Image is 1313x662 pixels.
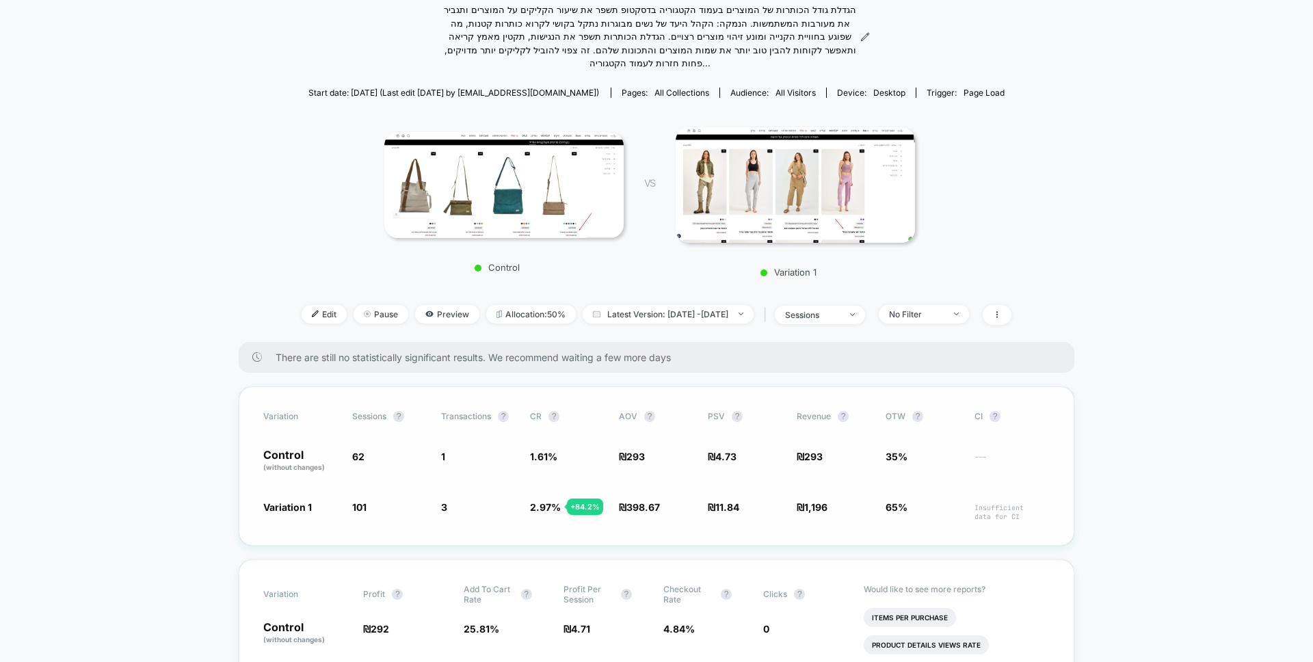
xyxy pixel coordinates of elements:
button: ? [794,589,805,600]
span: Checkout Rate [663,584,714,605]
span: There are still no statistically significant results. We recommend waiting a few more days [276,352,1047,363]
button: ? [732,411,743,422]
span: 293 [804,451,823,462]
span: 1,196 [804,501,827,513]
span: Add To Cart Rate [464,584,514,605]
span: Sessions [352,411,386,421]
img: Control main [384,132,624,238]
p: Control [263,449,339,473]
span: ₪ [619,501,660,513]
span: CI [974,411,1050,422]
button: ? [644,411,655,422]
button: ? [498,411,509,422]
span: 62 [352,451,364,462]
div: Audience: [730,88,816,98]
span: Pause [354,305,408,323]
span: 4.73 [715,451,737,462]
span: ₪ [619,451,645,462]
span: | [760,305,775,325]
span: 292 [371,623,389,635]
button: ? [393,411,404,422]
img: end [364,310,371,317]
img: rebalance [496,310,502,318]
span: Latest Version: [DATE] - [DATE] [583,305,754,323]
span: OTW [886,411,961,422]
span: ₪ [797,451,823,462]
span: Device: [826,88,916,98]
span: Profit Per Session [563,584,614,605]
span: VS [644,177,655,189]
img: end [954,313,959,315]
span: (without changes) [263,635,325,644]
span: CR [530,411,542,421]
span: All Visitors [775,88,816,98]
span: 293 [626,451,645,462]
span: Edit [302,305,347,323]
span: Profit [363,589,385,599]
span: 25.81 % [464,623,499,635]
button: ? [621,589,632,600]
p: Variation 1 [669,267,908,278]
span: 65% [886,501,907,513]
img: edit [312,310,319,317]
span: 398.67 [626,501,660,513]
div: Trigger: [927,88,1005,98]
button: ? [721,589,732,600]
span: 3 [441,501,447,513]
span: Revenue [797,411,831,421]
span: AOV [619,411,637,421]
span: 101 [352,501,367,513]
span: desktop [873,88,905,98]
span: 1 [441,451,445,462]
img: Variation 1 main [676,127,915,243]
button: ? [548,411,559,422]
div: Pages: [622,88,709,98]
span: 4.84 % [663,623,695,635]
span: --- [974,453,1050,473]
img: calendar [593,310,600,317]
button: ? [912,411,923,422]
span: Variation [263,411,339,422]
p: Would like to see more reports? [864,584,1050,594]
span: all collections [654,88,709,98]
span: Clicks [763,589,787,599]
span: ₪ [563,623,590,635]
p: Control [263,622,349,645]
div: + 84.2 % [567,499,603,515]
button: ? [392,589,403,600]
span: (without changes) [263,463,325,471]
span: 11.84 [715,501,739,513]
span: Page Load [964,88,1005,98]
span: ₪ [708,451,737,462]
span: 4.71 [571,623,590,635]
span: 35% [886,451,907,462]
div: sessions [785,310,840,320]
button: ? [990,411,1000,422]
span: 0 [763,623,769,635]
span: ₪ [797,501,827,513]
span: הגדלת גודל הכותרות של המוצרים בעמוד הקטגוריה בדסקטופ תשפר את שיעור הקליקים על המוצרים ותגביר את מ... [443,3,857,70]
li: Items Per Purchase [864,608,956,627]
li: Product Details Views Rate [864,635,989,654]
span: Variation [263,584,339,605]
div: No Filter [889,309,944,319]
img: end [739,313,743,315]
span: Variation 1 [263,501,312,513]
span: ₪ [363,623,389,635]
img: end [850,313,855,316]
span: ₪ [708,501,739,513]
span: 1.61 % [530,451,557,462]
span: Start date: [DATE] (Last edit [DATE] by [EMAIL_ADDRESS][DOMAIN_NAME]) [308,88,599,98]
span: 2.97 % [530,501,561,513]
span: Insufficient data for CI [974,503,1050,521]
span: Allocation: 50% [486,305,576,323]
button: ? [838,411,849,422]
p: Control [377,262,617,273]
button: ? [521,589,532,600]
span: Transactions [441,411,491,421]
span: Preview [415,305,479,323]
span: PSV [708,411,725,421]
